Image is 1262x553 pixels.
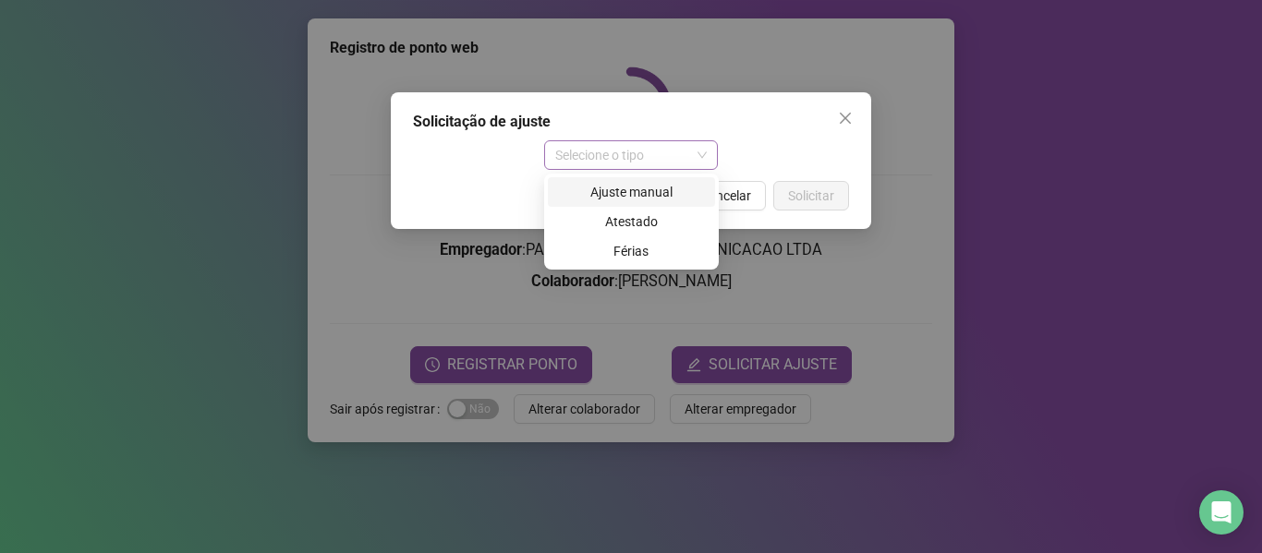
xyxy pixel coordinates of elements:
div: Ajuste manual [559,182,704,202]
span: close [838,111,853,126]
div: Solicitação de ajuste [413,111,849,133]
div: Ajuste manual [548,177,715,207]
button: Close [831,103,860,133]
span: Selecione o tipo [555,141,708,169]
span: Cancelar [700,186,751,206]
div: Open Intercom Messenger [1199,490,1244,535]
div: Férias [559,241,704,261]
button: Cancelar [686,181,766,210]
div: Atestado [559,211,704,232]
div: Atestado [548,207,715,236]
div: Férias [548,236,715,266]
button: Solicitar [773,181,849,210]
